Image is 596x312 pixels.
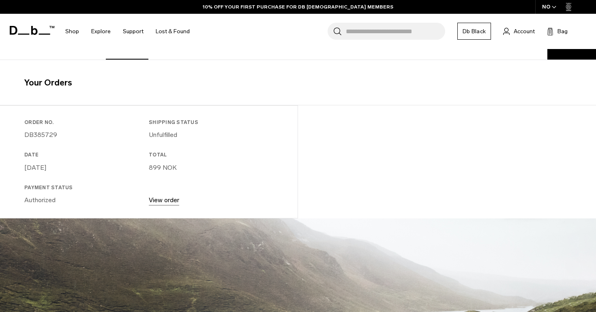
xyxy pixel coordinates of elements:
h3: Total [149,151,270,158]
p: [DATE] [24,163,146,173]
span: Account [514,27,535,36]
a: Shop [65,17,79,46]
a: Explore [91,17,111,46]
nav: Main Navigation [59,14,196,49]
a: Db Black [457,23,491,40]
p: Authorized [24,195,146,205]
h3: Shipping Status [149,119,270,126]
a: Support [123,17,144,46]
a: 10% OFF YOUR FIRST PURCHASE FOR DB [DEMOGRAPHIC_DATA] MEMBERS [203,3,393,11]
a: Account [503,26,535,36]
h3: Payment Status [24,184,146,191]
h3: Date [24,151,146,158]
a: Lost & Found [156,17,190,46]
h4: Your Orders [24,76,572,89]
span: Bag [557,27,568,36]
a: DB385729 [24,131,57,139]
h3: Order No. [24,119,146,126]
p: Unfulfilled [149,130,270,140]
p: 899 NOK [149,163,270,173]
button: Bag [547,26,568,36]
a: View order [149,196,179,204]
